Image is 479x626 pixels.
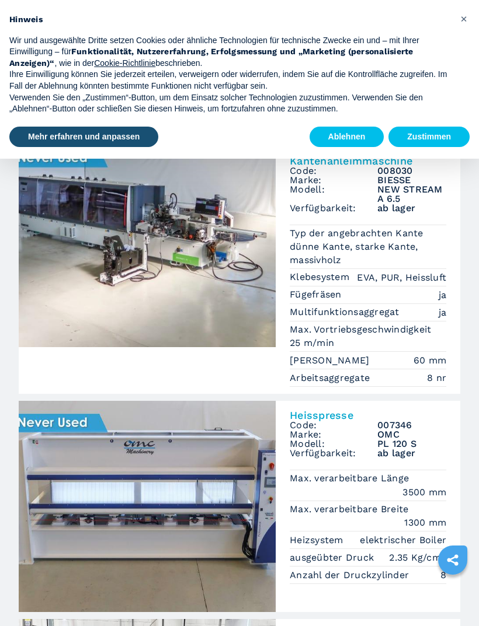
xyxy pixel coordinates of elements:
span: × [460,12,467,26]
em: 2.35 Kg/cm2 [389,551,446,564]
p: Heizsystem [290,534,346,547]
p: Typ der angebrachten Kante [290,227,426,240]
p: Wir und ausgewählte Dritte setzen Cookies oder ähnliche Technologien für technische Zwecke ein un... [9,35,451,69]
em: 8 nr [427,371,446,384]
h2: Hinweis [9,14,451,26]
h3: 007346 [377,421,446,430]
p: [PERSON_NAME] [290,354,373,367]
p: Max. verarbeitbare Länge [290,472,412,485]
em: 25 m/min [290,336,446,349]
a: Heisspresse OMC PL 120 SHeisspresseCode:007346Marke:OMCModell:PL 120 SVerfügbarkeit:ab lagerMax. ... [19,401,460,612]
a: Einseitige Kantenanleimmaschine BIESSE NEW STREAM A 6.5Einseitige KantenanleimmaschineCode:008030... [19,136,460,394]
p: Ihre Einwilligung können Sie jederzeit erteilen, verweigern oder widerrufen, indem Sie auf die Ko... [9,69,451,92]
button: Ablehnen [310,127,384,148]
span: Modell: [290,185,377,204]
a: Cookie-Richtlinie [94,58,155,68]
img: Heisspresse OMC PL 120 S [19,401,276,612]
span: Marke: [290,430,377,439]
em: 1300 mm [404,516,446,529]
span: Marke: [290,176,377,185]
h3: NEW STREAM A 6.5 [377,185,446,204]
button: Schließen Sie diesen Hinweis [454,9,473,28]
button: Zustimmen [388,127,470,148]
em: EVA, PUR, Heissluft [357,271,446,284]
p: Max. Vortriebsgeschwindigkeit [290,323,435,336]
p: Arbeitsaggregate [290,372,373,384]
h3: BIESSE [377,176,446,185]
h3: OMC [377,430,446,439]
em: 60 mm [414,354,446,367]
h3: PL 120 S [377,439,446,449]
em: ja [439,306,447,319]
iframe: Chat [429,573,470,617]
span: ab lager [377,204,446,213]
em: dünne Kante, starke Kante, massivholz [290,240,446,267]
p: Multifunktionsaggregat [290,306,402,319]
span: Code: [290,166,377,176]
em: ja [439,288,447,302]
p: Anzahl der Druckzylinder [290,569,412,582]
h3: 008030 [377,166,446,176]
h3: Heisspresse [290,410,446,421]
p: Verwenden Sie den „Zustimmen“-Button, um dem Einsatz solcher Technologien zuzustimmen. Verwenden ... [9,92,451,115]
p: ausgeübter Druck [290,551,377,564]
span: ab lager [377,449,446,458]
span: Verfügbarkeit: [290,449,377,458]
span: Code: [290,421,377,430]
span: Modell: [290,439,377,449]
p: Fügefräsen [290,288,345,301]
img: Einseitige Kantenanleimmaschine BIESSE NEW STREAM A 6.5 [19,136,276,347]
em: 3500 mm [402,485,446,499]
p: Max. verarbeitbare Breite [290,503,412,516]
span: Verfügbarkeit: [290,204,377,213]
strong: Funktionalität, Nutzererfahrung, Erfolgsmessung und „Marketing (personalisierte Anzeigen)“ [9,47,414,68]
a: sharethis [438,545,467,575]
em: elektrischer Boiler [360,533,446,547]
button: Mehr erfahren und anpassen [9,127,158,148]
p: Klebesystem [290,271,352,284]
